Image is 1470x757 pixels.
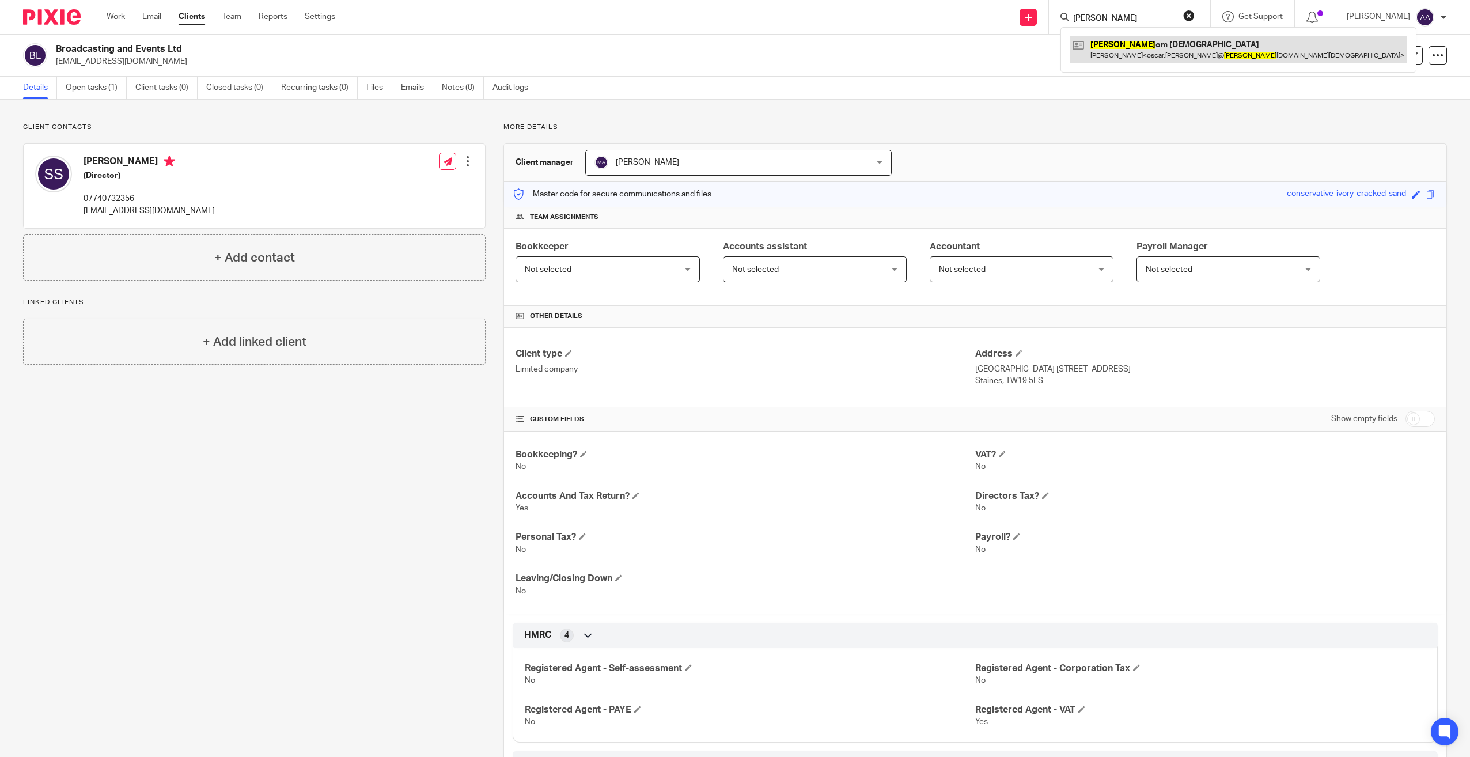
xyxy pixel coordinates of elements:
[975,375,1435,387] p: Staines, TW19 5ES
[516,242,569,251] span: Bookkeeper
[1416,8,1434,27] img: svg%3E
[732,266,779,274] span: Not selected
[1183,10,1195,21] button: Clear
[84,205,215,217] p: [EMAIL_ADDRESS][DOMAIN_NAME]
[516,531,975,543] h4: Personal Tax?
[975,718,988,726] span: Yes
[206,77,272,99] a: Closed tasks (0)
[516,348,975,360] h4: Client type
[975,663,1426,675] h4: Registered Agent - Corporation Tax
[503,123,1447,132] p: More details
[975,546,986,554] span: No
[492,77,537,99] a: Audit logs
[516,504,528,512] span: Yes
[975,531,1435,543] h4: Payroll?
[214,249,295,267] h4: + Add contact
[525,266,571,274] span: Not selected
[530,312,582,321] span: Other details
[401,77,433,99] a: Emails
[975,449,1435,461] h4: VAT?
[516,364,975,375] p: Limited company
[516,490,975,502] h4: Accounts And Tax Return?
[164,156,175,167] i: Primary
[305,11,335,22] a: Settings
[56,56,1290,67] p: [EMAIL_ADDRESS][DOMAIN_NAME]
[516,463,526,471] span: No
[516,587,526,595] span: No
[179,11,205,22] a: Clients
[23,298,486,307] p: Linked clients
[975,490,1435,502] h4: Directors Tax?
[513,188,711,200] p: Master code for secure communications and files
[516,449,975,461] h4: Bookkeeping?
[530,213,598,222] span: Team assignments
[525,676,535,684] span: No
[23,123,486,132] p: Client contacts
[516,157,574,168] h3: Client manager
[222,11,241,22] a: Team
[1331,413,1397,425] label: Show empty fields
[23,77,57,99] a: Details
[516,573,975,585] h4: Leaving/Closing Down
[525,718,535,726] span: No
[84,170,215,181] h5: (Director)
[1136,242,1208,251] span: Payroll Manager
[107,11,125,22] a: Work
[1072,14,1176,24] input: Search
[975,704,1426,716] h4: Registered Agent - VAT
[259,11,287,22] a: Reports
[84,193,215,205] p: 07740732356
[203,333,306,351] h4: + Add linked client
[525,663,975,675] h4: Registered Agent - Self-assessment
[930,242,980,251] span: Accountant
[56,43,1043,55] h2: Broadcasting and Events Ltd
[975,504,986,512] span: No
[84,156,215,170] h4: [PERSON_NAME]
[66,77,127,99] a: Open tasks (1)
[442,77,484,99] a: Notes (0)
[616,158,679,166] span: [PERSON_NAME]
[524,629,551,641] span: HMRC
[23,9,81,25] img: Pixie
[281,77,358,99] a: Recurring tasks (0)
[23,43,47,67] img: svg%3E
[1287,188,1406,201] div: conservative-ivory-cracked-sand
[975,463,986,471] span: No
[975,676,986,684] span: No
[366,77,392,99] a: Files
[1238,13,1283,21] span: Get Support
[516,415,975,424] h4: CUSTOM FIELDS
[939,266,986,274] span: Not selected
[516,546,526,554] span: No
[135,77,198,99] a: Client tasks (0)
[525,704,975,716] h4: Registered Agent - PAYE
[594,156,608,169] img: svg%3E
[975,348,1435,360] h4: Address
[723,242,807,251] span: Accounts assistant
[1347,11,1410,22] p: [PERSON_NAME]
[975,364,1435,375] p: [GEOGRAPHIC_DATA] [STREET_ADDRESS]
[564,630,569,641] span: 4
[142,11,161,22] a: Email
[1146,266,1192,274] span: Not selected
[35,156,72,192] img: svg%3E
